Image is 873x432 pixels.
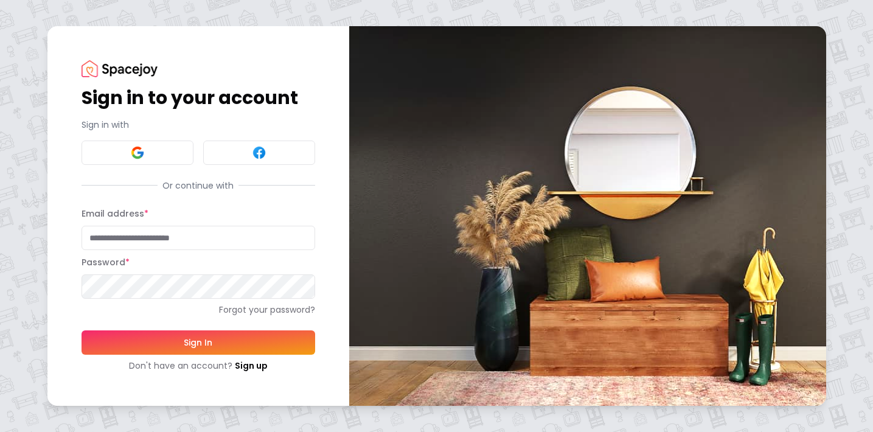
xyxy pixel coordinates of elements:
p: Sign in with [82,119,315,131]
img: Spacejoy Logo [82,60,158,77]
h1: Sign in to your account [82,87,315,109]
img: Google signin [130,145,145,160]
img: Facebook signin [252,145,266,160]
span: Or continue with [158,179,238,192]
a: Forgot your password? [82,304,315,316]
label: Password [82,256,130,268]
button: Sign In [82,330,315,355]
div: Don't have an account? [82,360,315,372]
label: Email address [82,207,148,220]
img: banner [349,26,826,405]
a: Sign up [235,360,268,372]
